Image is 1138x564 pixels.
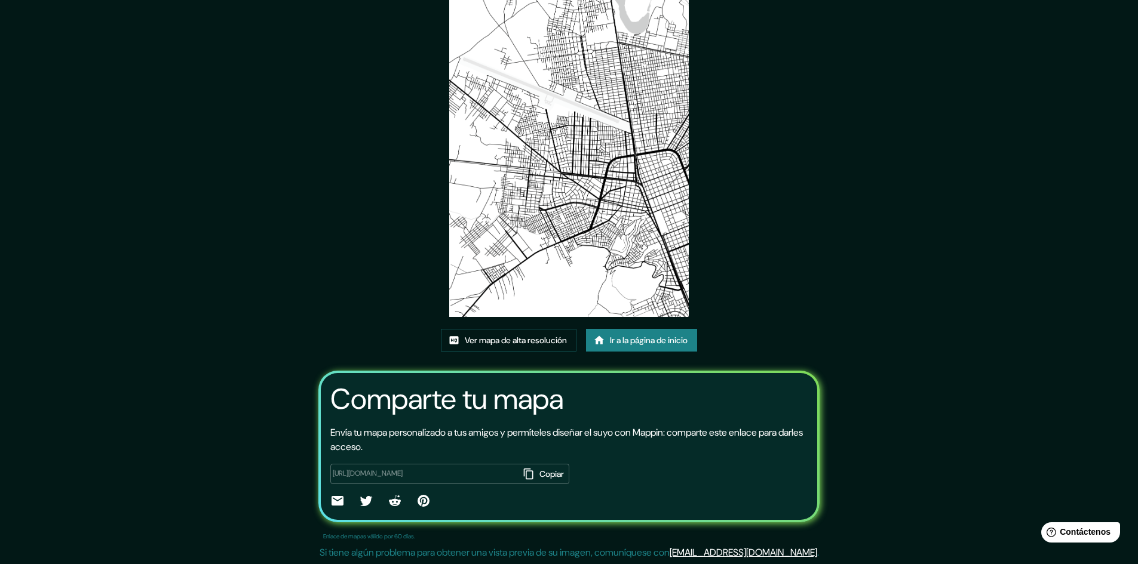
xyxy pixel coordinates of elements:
button: Copiar [520,464,569,484]
font: . [817,546,819,559]
a: Ir a la página de inicio [586,329,697,352]
font: Comparte tu mapa [330,380,563,418]
a: Ver mapa de alta resolución [441,329,576,352]
font: Si tiene algún problema para obtener una vista previa de su imagen, comuníquese con [320,546,670,559]
a: [EMAIL_ADDRESS][DOMAIN_NAME] [670,546,817,559]
font: Envía tu mapa personalizado a tus amigos y permíteles diseñar el suyo con Mappin: comparte este e... [330,426,803,453]
font: Ver mapa de alta resolución [465,335,567,346]
iframe: Lanzador de widgets de ayuda [1032,517,1125,551]
font: Copiar [539,469,564,479]
font: Enlace de mapas válido por 60 días. [323,532,415,540]
font: Ir a la página de inicio [610,335,688,346]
